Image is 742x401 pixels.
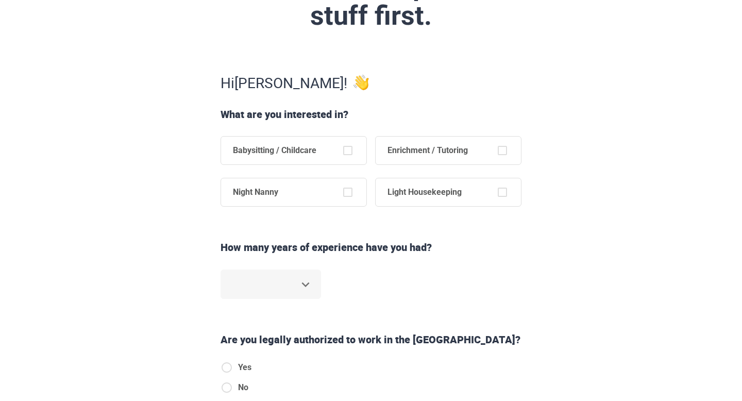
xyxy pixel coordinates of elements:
[375,136,480,165] span: Enrichment / Tutoring
[216,240,526,255] div: How many years of experience have you had ?
[353,75,369,90] img: undo
[216,72,526,93] div: Hi [PERSON_NAME] !
[375,178,474,207] span: Light Housekeeping
[238,381,248,394] span: No
[238,361,251,374] span: Yes
[221,178,291,207] span: Night Nanny
[221,270,321,299] div: ​
[216,332,526,347] div: Are you legally authorized to work in the [GEOGRAPHIC_DATA]?
[216,107,526,122] div: What are you interested in?
[221,136,329,165] span: Babysitting / Childcare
